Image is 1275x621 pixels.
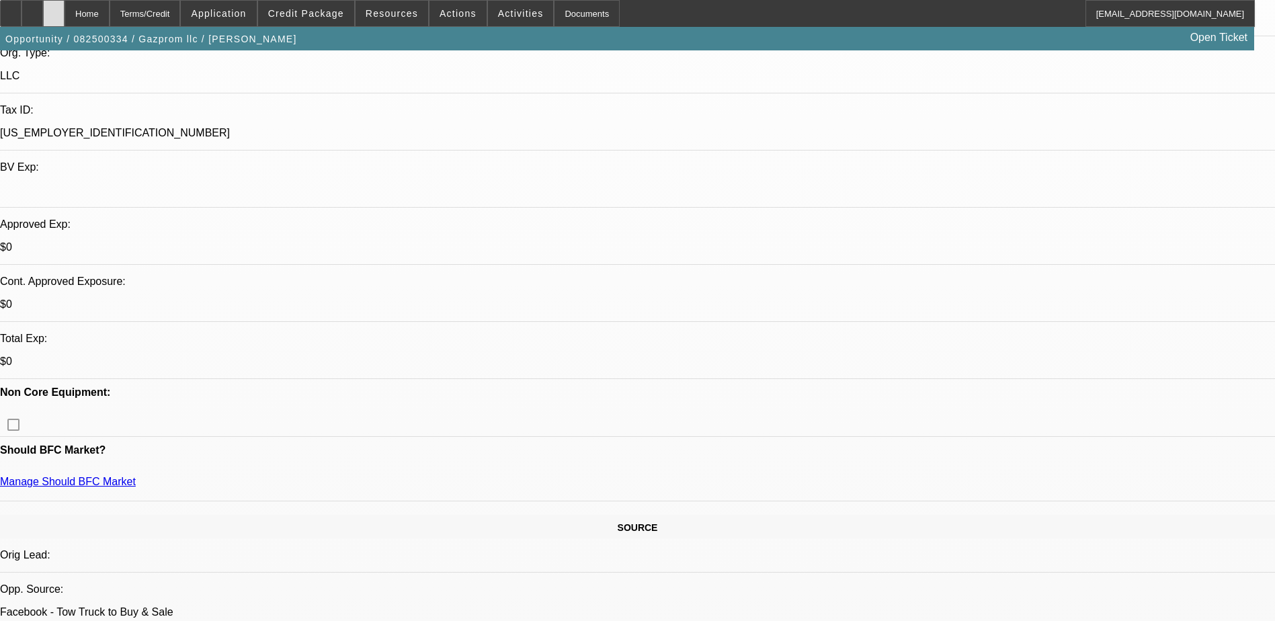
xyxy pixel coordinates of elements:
[429,1,487,26] button: Actions
[488,1,554,26] button: Activities
[258,1,354,26] button: Credit Package
[268,8,344,19] span: Credit Package
[498,8,544,19] span: Activities
[356,1,428,26] button: Resources
[181,1,256,26] button: Application
[191,8,246,19] span: Application
[5,34,297,44] span: Opportunity / 082500334 / Gazprom llc / [PERSON_NAME]
[440,8,477,19] span: Actions
[1185,26,1253,49] a: Open Ticket
[366,8,418,19] span: Resources
[618,522,658,533] span: SOURCE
